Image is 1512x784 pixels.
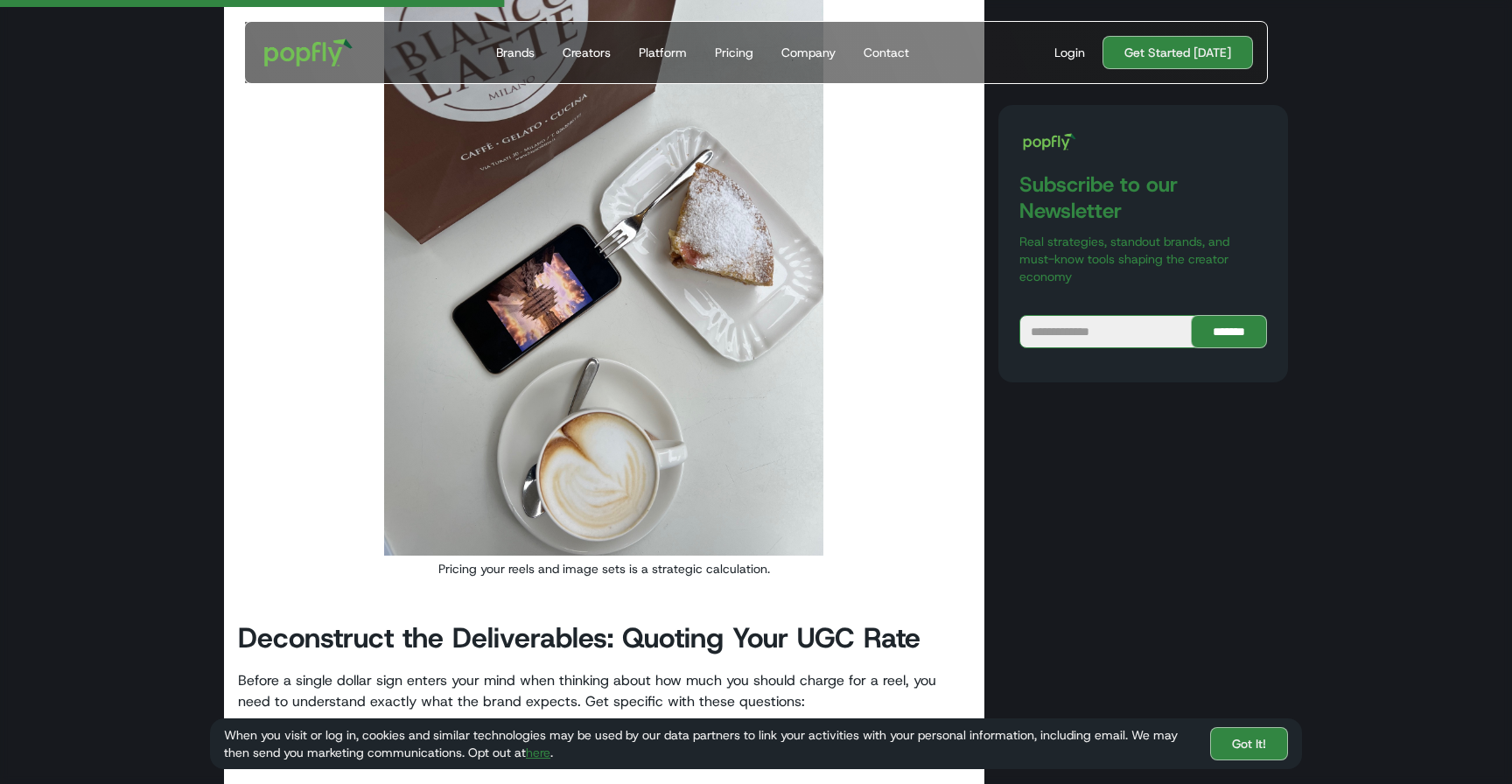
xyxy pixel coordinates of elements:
p: Before a single dollar sign enters your mind when thinking about how much you should charge for a... [238,670,970,712]
strong: Deconstruct the Deliverables: Quoting Your UGC Rate [238,619,920,656]
a: here [526,745,550,760]
div: Brands [496,44,535,61]
a: Get Started [DATE] [1102,36,1253,69]
form: Blog Subscribe [1019,315,1267,348]
a: Pricing [708,22,760,83]
a: Login [1047,44,1092,61]
a: Creators [556,22,618,83]
a: Got It! [1210,727,1288,760]
a: Company [774,22,843,83]
div: Platform [639,44,687,61]
h3: Subscribe to our Newsletter [1019,171,1267,224]
a: Platform [632,22,694,83]
a: Contact [857,22,916,83]
p: Real strategies, standout brands, and must-know tools shaping the creator economy [1019,233,1267,285]
div: Creators [563,44,611,61]
div: Company [781,44,836,61]
a: Brands [489,22,542,83]
div: Contact [864,44,909,61]
div: Pricing [715,44,753,61]
div: When you visit or log in, cookies and similar technologies may be used by our data partners to li... [224,726,1196,761]
figcaption: Pricing your reels and image sets is a strategic calculation. [384,560,823,577]
div: Login [1054,44,1085,61]
a: home [252,26,365,79]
